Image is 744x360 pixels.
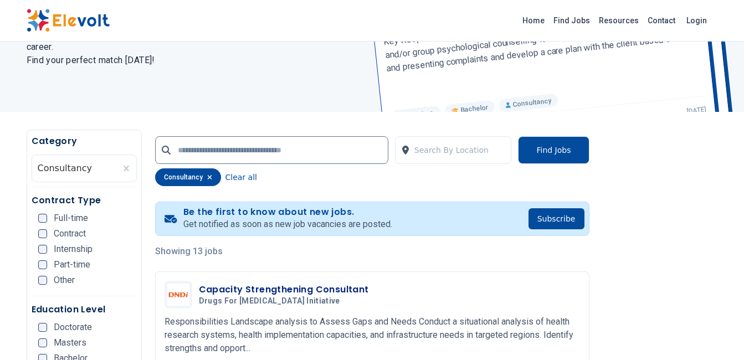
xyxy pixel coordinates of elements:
span: Contract [54,229,86,238]
span: Drugs for [MEDICAL_DATA] initiative [199,296,340,306]
span: Internship [54,245,93,254]
p: Showing 13 jobs [155,245,589,258]
a: Contact [643,12,680,29]
iframe: Chat Widget [689,307,744,360]
h5: Contract Type [32,194,137,207]
h5: Category [32,135,137,148]
input: Part-time [38,260,47,269]
span: Masters [54,338,86,347]
a: Login [680,9,714,32]
span: Full-time [54,214,88,223]
input: Masters [38,338,47,347]
p: Responsibilities Landscape analysis to Assess Gaps and Needs Conduct a situational analysis of he... [165,315,580,355]
h5: Education Level [32,303,137,316]
h4: Be the first to know about new jobs. [183,207,392,218]
img: Drugs for Neglected Diseases initiative [167,284,189,306]
a: Resources [594,12,643,29]
input: Full-time [38,214,47,223]
button: Find Jobs [518,136,589,164]
input: Doctorate [38,323,47,332]
img: Elevolt [27,9,110,32]
a: Find Jobs [549,12,594,29]
span: Doctorate [54,323,92,332]
p: Get notified as soon as new job vacancies are posted. [183,218,392,231]
button: Clear all [225,168,257,186]
h2: Explore exciting roles with leading companies and take the next big step in your career. Find you... [27,27,359,67]
input: Other [38,276,47,285]
span: Other [54,276,75,285]
h3: Capacity Strengthening Consultant [199,283,369,296]
input: Internship [38,245,47,254]
span: Part-time [54,260,90,269]
a: Home [518,12,549,29]
div: consultancy [155,168,221,186]
input: Contract [38,229,47,238]
button: Subscribe [529,208,584,229]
